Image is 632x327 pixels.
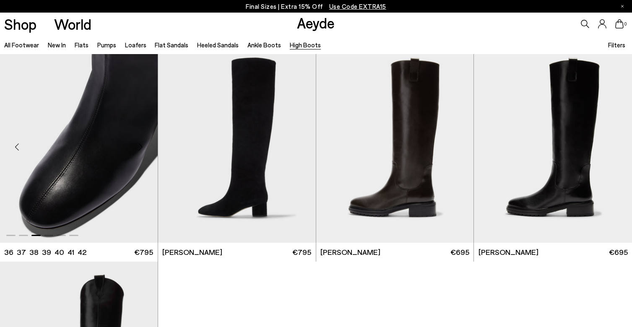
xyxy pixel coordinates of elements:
a: Loafers [125,41,146,49]
li: 42 [78,247,86,257]
a: 0 [615,19,624,29]
div: 1 / 6 [316,45,474,243]
a: Flats [75,41,88,49]
span: 0 [624,22,628,26]
span: Filters [608,41,625,49]
a: Ankle Boots [247,41,281,49]
a: Next slide Previous slide [158,45,316,243]
a: [PERSON_NAME] €695 [316,243,474,262]
a: Flat Sandals [155,41,188,49]
span: [PERSON_NAME] [479,247,538,257]
a: Pumps [97,41,116,49]
img: Willa Suede Over-Knee Boots [158,45,316,243]
span: €795 [134,247,153,257]
img: Henry Knee-High Boots [316,45,474,243]
a: Aeyde [297,14,335,31]
span: [PERSON_NAME] [320,247,380,257]
a: Next slide Previous slide [316,45,474,243]
a: [PERSON_NAME] €695 [474,243,632,262]
ul: variant [4,247,84,257]
a: Shop [4,17,36,31]
li: 36 [4,247,13,257]
li: 40 [55,247,64,257]
span: €695 [609,247,628,257]
span: €795 [292,247,311,257]
a: Heeled Sandals [197,41,239,49]
li: 41 [68,247,74,257]
span: Navigate to /collections/ss25-final-sizes [329,3,386,10]
a: All Footwear [4,41,39,49]
p: Final Sizes | Extra 15% Off [246,1,386,12]
li: 39 [42,247,51,257]
div: Next slide [128,135,153,160]
img: Henry Knee-High Boots [474,45,632,243]
a: High Boots [290,41,321,49]
a: World [54,17,91,31]
span: [PERSON_NAME] [162,247,222,257]
a: New In [48,41,66,49]
div: Previous slide [4,135,29,160]
a: [PERSON_NAME] €795 [158,243,316,262]
li: 37 [17,247,26,257]
div: 1 / 6 [158,45,316,243]
span: €695 [450,247,469,257]
li: 38 [29,247,39,257]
